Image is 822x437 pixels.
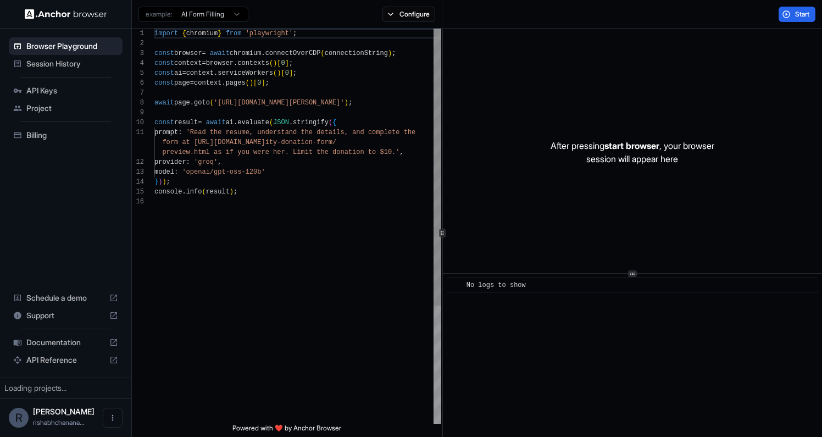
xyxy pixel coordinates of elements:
[237,59,269,67] span: contexts
[132,78,144,88] div: 6
[206,59,234,67] span: browser
[399,148,403,156] span: ,
[26,292,105,303] span: Schedule a demo
[154,119,174,126] span: const
[4,383,127,394] div: Loading projects...
[182,69,186,77] span: =
[33,418,85,427] span: rishabhchanana8@gmail.com
[186,69,214,77] span: context
[265,79,269,87] span: ;
[273,69,277,77] span: (
[273,119,289,126] span: JSON
[154,168,174,176] span: model
[198,119,202,126] span: =
[234,188,237,196] span: ;
[9,289,123,307] div: Schedule a demo
[186,30,218,37] span: chromium
[218,69,273,77] span: serviceWorkers
[9,307,123,324] div: Support
[174,79,190,87] span: page
[194,79,221,87] span: context
[226,79,246,87] span: pages
[226,119,234,126] span: ai
[132,118,144,128] div: 10
[25,9,107,19] img: Anchor Logo
[194,99,210,107] span: goto
[162,178,166,186] span: )
[154,79,174,87] span: const
[234,119,237,126] span: .
[158,178,162,186] span: )
[132,58,144,68] div: 4
[230,188,234,196] span: )
[210,99,214,107] span: (
[174,69,182,77] span: ai
[26,85,118,96] span: API Keys
[388,49,392,57] span: )
[9,408,29,428] div: R
[26,355,105,366] span: API Reference
[218,158,221,166] span: ,
[154,99,174,107] span: await
[132,48,144,58] div: 3
[246,30,293,37] span: 'playwright'
[289,69,293,77] span: ]
[265,139,337,146] span: ity-donation-form/
[237,119,269,126] span: evaluate
[103,408,123,428] button: Open menu
[182,30,186,37] span: {
[154,158,186,166] span: provider
[33,407,95,416] span: Rishabh Chanana
[9,55,123,73] div: Session History
[293,30,297,37] span: ;
[194,158,218,166] span: 'groq'
[289,119,293,126] span: .
[382,7,436,22] button: Configure
[166,178,170,186] span: ;
[261,49,265,57] span: .
[190,79,194,87] span: =
[214,99,345,107] span: '[URL][DOMAIN_NAME][PERSON_NAME]'
[132,98,144,108] div: 8
[26,103,118,114] span: Project
[174,168,178,176] span: :
[246,79,249,87] span: (
[230,49,262,57] span: chromium
[202,188,205,196] span: (
[186,158,190,166] span: :
[281,69,285,77] span: [
[9,126,123,144] div: Billing
[257,79,261,87] span: 0
[26,41,118,52] span: Browser Playground
[261,79,265,87] span: ]
[269,119,273,126] span: (
[466,281,526,289] span: No logs to show
[384,129,416,136] span: lete the
[277,69,281,77] span: )
[273,59,277,67] span: )
[202,49,205,57] span: =
[360,148,399,156] span: n to $10.'
[232,424,341,437] span: Powered with ❤️ by Anchor Browser
[9,99,123,117] div: Project
[293,69,297,77] span: ;
[795,10,810,19] span: Start
[154,59,174,67] span: const
[265,49,321,57] span: connectOverCDP
[285,59,289,67] span: ]
[293,119,329,126] span: stringify
[132,38,144,48] div: 2
[218,30,221,37] span: }
[779,7,815,22] button: Start
[281,59,285,67] span: 0
[154,49,174,57] span: const
[190,99,194,107] span: .
[453,280,458,291] span: ​
[132,29,144,38] div: 1
[348,99,352,107] span: ;
[26,337,105,348] span: Documentation
[132,68,144,78] div: 5
[182,188,186,196] span: .
[325,49,388,57] span: connectionString
[26,130,118,141] span: Billing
